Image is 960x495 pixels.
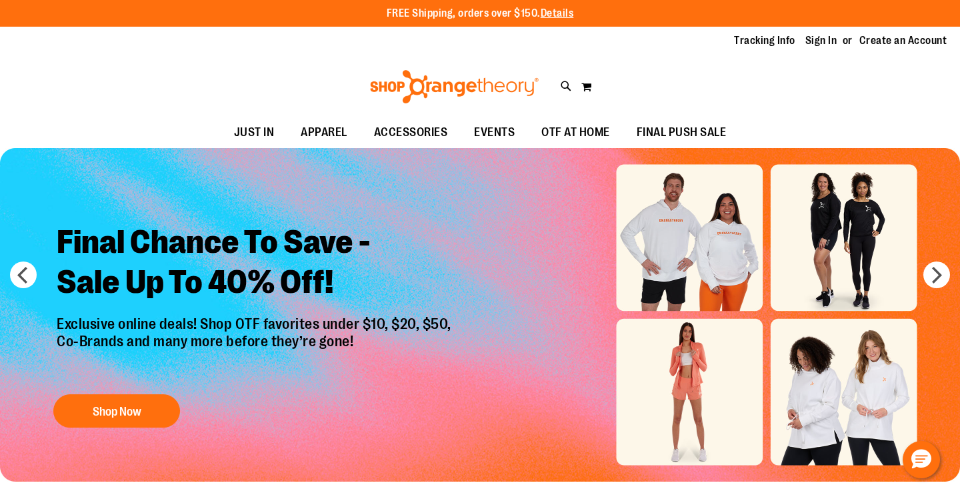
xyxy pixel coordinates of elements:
[368,70,541,103] img: Shop Orangetheory
[541,7,574,19] a: Details
[47,212,465,316] h2: Final Chance To Save - Sale Up To 40% Off!
[361,117,461,148] a: ACCESSORIES
[805,33,837,48] a: Sign In
[541,117,610,147] span: OTF AT HOME
[859,33,947,48] a: Create an Account
[923,262,950,288] button: next
[10,262,37,288] button: prev
[301,117,347,147] span: APPAREL
[287,117,361,148] a: APPAREL
[637,117,727,147] span: FINAL PUSH SALE
[53,394,180,428] button: Shop Now
[47,316,465,381] p: Exclusive online deals! Shop OTF favorites under $10, $20, $50, Co-Brands and many more before th...
[474,117,515,147] span: EVENTS
[221,117,288,148] a: JUST IN
[623,117,740,148] a: FINAL PUSH SALE
[734,33,795,48] a: Tracking Info
[528,117,623,148] a: OTF AT HOME
[374,117,448,147] span: ACCESSORIES
[461,117,528,148] a: EVENTS
[903,441,940,478] button: Hello, have a question? Let’s chat.
[234,117,275,147] span: JUST IN
[387,6,574,21] p: FREE Shipping, orders over $150.
[47,212,465,434] a: Final Chance To Save -Sale Up To 40% Off! Exclusive online deals! Shop OTF favorites under $10, $...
